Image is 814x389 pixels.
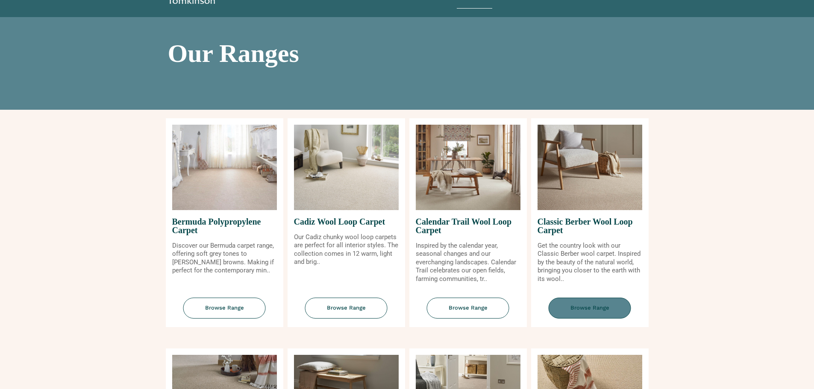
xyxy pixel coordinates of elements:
a: Browse Range [166,298,283,327]
span: Browse Range [427,298,509,319]
p: Get the country look with our Classic Berber wool carpet. Inspired by the beauty of the natural w... [538,242,642,284]
img: Calendar Trail Wool Loop Carpet [416,125,520,210]
span: Browse Range [549,298,631,319]
img: Cadiz Wool Loop Carpet [294,125,399,210]
a: Browse Range [288,298,405,327]
a: Browse Range [531,298,649,327]
a: Browse Range [409,298,527,327]
img: Classic Berber Wool Loop Carpet [538,125,642,210]
span: Cadiz Wool Loop Carpet [294,210,399,233]
span: Bermuda Polypropylene Carpet [172,210,277,242]
span: Browse Range [183,298,266,319]
h1: Our Ranges [168,41,646,66]
span: Calendar Trail Wool Loop Carpet [416,210,520,242]
img: Bermuda Polypropylene Carpet [172,125,277,210]
span: Classic Berber Wool Loop Carpet [538,210,642,242]
p: Our Cadiz chunky wool loop carpets are perfect for all interior styles. The collection comes in 1... [294,233,399,266]
p: Discover our Bermuda carpet range, offering soft grey tones to [PERSON_NAME] browns. Making if pe... [172,242,277,275]
span: Browse Range [305,298,388,319]
p: Inspired by the calendar year, seasonal changes and our everchanging landscapes. Calendar Trail c... [416,242,520,284]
